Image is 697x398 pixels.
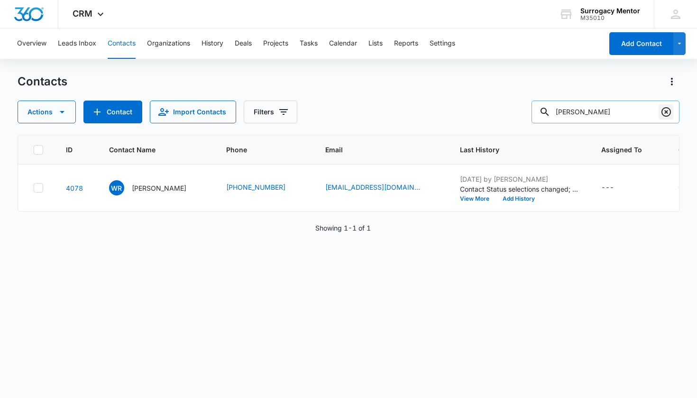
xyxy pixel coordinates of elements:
div: --- [601,182,614,194]
a: [PHONE_NUMBER] [226,182,285,192]
a: [EMAIL_ADDRESS][DOMAIN_NAME] [325,182,420,192]
a: Navigate to contact details page for Wendy Regan [66,184,83,192]
button: Reports [394,28,418,59]
div: Contact Name - Wendy Regan - Select to Edit Field [109,180,203,195]
p: Contact Status selections changed; New Lead was removed. [460,184,578,194]
button: Add Contact [83,101,142,123]
div: account name [580,7,640,15]
p: Showing 1-1 of 1 [315,223,371,233]
button: View More [460,196,496,202]
button: Calendar [329,28,357,59]
button: Leads Inbox [58,28,96,59]
span: CRM [73,9,92,19]
span: Last History [460,145,565,155]
span: Phone [226,145,289,155]
button: Lists [368,28,383,59]
div: Phone - +1 (717) 615-2489 - Select to Edit Field [226,182,303,194]
button: Filters [244,101,297,123]
div: Email - wendyr3779@gmail.com - Select to Edit Field [325,182,437,194]
button: Organizations [147,28,190,59]
button: Add History [496,196,541,202]
span: Contact Name [109,145,190,155]
h1: Contacts [18,74,67,89]
button: Actions [664,74,679,89]
button: Clear [659,104,674,120]
div: account id [580,15,640,21]
div: Assigned To - - Select to Edit Field [601,182,631,194]
button: Add Contact [609,32,673,55]
input: Search Contacts [532,101,679,123]
button: Projects [263,28,288,59]
button: Import Contacts [150,101,236,123]
button: Deals [235,28,252,59]
span: Assigned To [601,145,642,155]
button: Settings [430,28,455,59]
p: [PERSON_NAME] [132,183,186,193]
button: History [202,28,223,59]
span: WR [109,180,124,195]
span: ID [66,145,73,155]
button: Contacts [108,28,136,59]
span: Email [325,145,423,155]
button: Tasks [300,28,318,59]
button: Overview [17,28,46,59]
p: [DATE] by [PERSON_NAME] [460,174,578,184]
button: Actions [18,101,76,123]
